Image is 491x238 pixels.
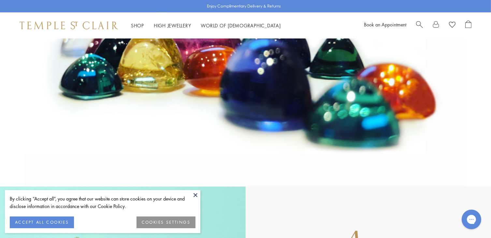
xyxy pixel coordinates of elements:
[364,21,406,28] a: Book an Appointment
[465,21,471,30] a: Open Shopping Bag
[207,3,281,9] p: Enjoy Complimentary Delivery & Returns
[154,22,191,29] a: High JewelleryHigh Jewellery
[449,21,455,30] a: View Wishlist
[131,22,144,29] a: ShopShop
[20,22,118,29] img: Temple St. Clair
[10,216,74,228] button: ACCEPT ALL COOKIES
[10,195,195,210] div: By clicking “Accept all”, you agree that our website can store cookies on your device and disclos...
[131,22,281,30] nav: Main navigation
[201,22,281,29] a: World of [DEMOGRAPHIC_DATA]World of [DEMOGRAPHIC_DATA]
[137,216,195,228] button: COOKIES SETTINGS
[416,21,423,30] a: Search
[458,207,484,231] iframe: Gorgias live chat messenger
